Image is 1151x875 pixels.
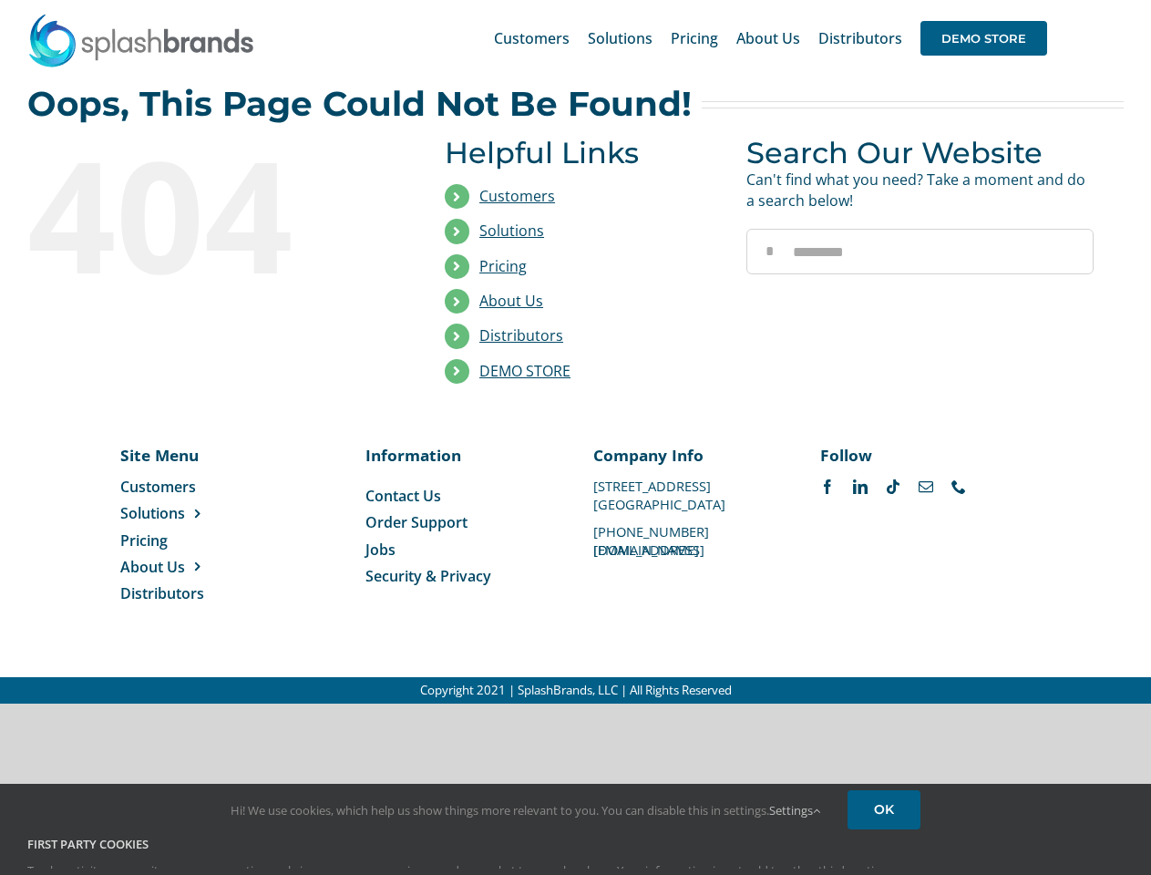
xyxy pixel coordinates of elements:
a: Distributors [120,583,243,603]
input: Search [746,229,792,274]
a: Distributors [479,325,563,345]
span: Hi! We use cookies, which help us show things more relevant to you. You can disable this in setti... [231,802,820,818]
a: DEMO STORE [479,361,570,381]
input: Search... [746,229,1094,274]
p: Follow [820,444,1012,466]
a: Pricing [671,9,718,67]
a: Customers [120,477,243,497]
span: Solutions [120,503,185,523]
a: Settings [769,802,820,818]
a: Order Support [365,512,558,532]
a: Customers [494,9,570,67]
span: Distributors [818,31,902,46]
p: Can't find what you need? Take a moment and do a search below! [746,170,1094,211]
span: Pricing [120,530,168,551]
p: Company Info [593,444,786,466]
nav: Menu [120,477,243,604]
a: linkedin [853,479,868,494]
h3: Search Our Website [746,136,1094,170]
h3: Helpful Links [445,136,719,170]
a: mail [919,479,933,494]
a: Solutions [120,503,243,523]
p: Information [365,444,558,466]
a: Pricing [120,530,243,551]
div: 404 [27,136,375,291]
span: Contact Us [365,486,441,506]
nav: Menu [365,486,558,587]
h4: First Party Cookies [27,836,1124,854]
span: Security & Privacy [365,566,491,586]
a: Pricing [479,256,527,276]
span: DEMO STORE [920,21,1047,56]
a: Jobs [365,540,558,560]
a: tiktok [886,479,900,494]
span: Pricing [671,31,718,46]
a: OK [848,790,920,829]
span: Jobs [365,540,396,560]
a: Customers [479,186,555,206]
a: facebook [820,479,835,494]
a: Security & Privacy [365,566,558,586]
a: Contact Us [365,486,558,506]
span: About Us [736,31,800,46]
a: Distributors [818,9,902,67]
p: Site Menu [120,444,243,466]
a: About Us [120,557,243,577]
span: Solutions [588,31,653,46]
h2: Oops, This Page Could Not Be Found! [27,86,692,122]
span: Distributors [120,583,204,603]
a: About Us [479,291,543,311]
img: SplashBrands.com Logo [27,13,255,67]
a: phone [951,479,966,494]
span: Customers [120,477,196,497]
span: Customers [494,31,570,46]
nav: Main Menu [494,9,1047,67]
span: About Us [120,557,185,577]
a: DEMO STORE [920,9,1047,67]
a: Solutions [479,221,544,241]
span: Order Support [365,512,468,532]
